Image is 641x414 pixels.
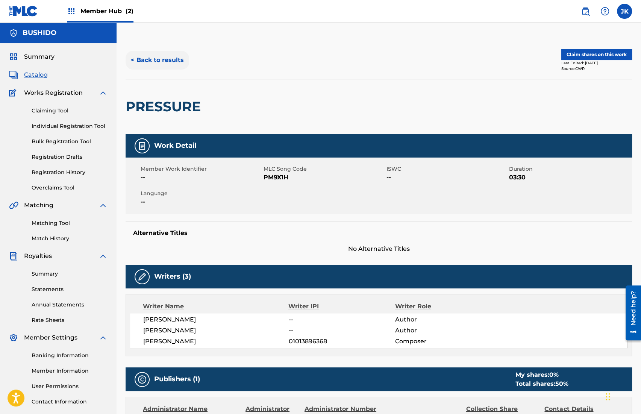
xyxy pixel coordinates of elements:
[143,302,288,311] div: Writer Name
[98,252,108,261] img: expand
[24,333,77,342] span: Member Settings
[23,29,56,37] h5: BUSHIDO
[549,371,559,378] span: 0 %
[126,51,189,70] button: < Back to results
[32,382,108,390] a: User Permissions
[9,29,18,38] img: Accounts
[32,107,108,115] a: Claiming Tool
[9,333,18,342] img: Member Settings
[154,272,191,281] h5: Writers (3)
[386,173,508,182] span: --
[141,197,262,206] span: --
[67,7,76,16] img: Top Rightsholders
[126,98,205,115] h2: PRESSURE
[126,8,133,15] span: (2)
[581,7,590,16] img: search
[555,380,568,387] span: 50 %
[32,316,108,324] a: Rate Sheets
[9,70,48,79] a: CatalogCatalog
[24,252,52,261] span: Royalties
[143,326,288,335] span: [PERSON_NAME]
[9,88,19,97] img: Works Registration
[9,52,18,61] img: Summary
[32,270,108,278] a: Summary
[80,7,133,15] span: Member Hub
[141,173,262,182] span: --
[98,333,108,342] img: expand
[395,326,492,335] span: Author
[515,379,568,388] div: Total shares:
[24,70,48,79] span: Catalog
[288,315,395,324] span: --
[32,352,108,359] a: Banking Information
[126,244,632,253] span: No Alternative Titles
[143,337,288,346] span: [PERSON_NAME]
[32,367,108,375] a: Member Information
[264,173,385,182] span: PM9X1H
[515,370,568,379] div: My shares:
[32,138,108,146] a: Bulk Registration Tool
[9,52,55,61] a: SummarySummary
[24,201,53,210] span: Matching
[509,173,630,182] span: 03:30
[600,7,609,16] img: help
[32,301,108,309] a: Annual Statements
[395,302,492,311] div: Writer Role
[32,184,108,192] a: Overclaims Tool
[143,315,288,324] span: [PERSON_NAME]
[9,252,18,261] img: Royalties
[32,398,108,406] a: Contact Information
[395,315,492,324] span: Author
[9,201,18,210] img: Matching
[138,272,147,281] img: Writers
[386,165,508,173] span: ISWC
[138,141,147,150] img: Work Detail
[597,4,612,19] div: Help
[32,122,108,130] a: Individual Registration Tool
[141,165,262,173] span: Member Work Identifier
[32,153,108,161] a: Registration Drafts
[9,70,18,79] img: Catalog
[620,282,641,343] iframe: Resource Center
[154,375,200,384] h5: Publishers (1)
[395,337,492,346] span: Composer
[264,165,385,173] span: MLC Song Code
[98,201,108,210] img: expand
[141,190,262,197] span: Language
[24,88,83,97] span: Works Registration
[617,4,632,19] div: User Menu
[154,141,196,150] h5: Work Detail
[288,302,395,311] div: Writer IPI
[32,235,108,243] a: Match History
[138,375,147,384] img: Publishers
[288,337,395,346] span: 01013896368
[9,6,38,17] img: MLC Logo
[561,66,632,71] div: Source: CWR
[561,49,632,60] button: Claim shares on this work
[578,4,593,19] a: Public Search
[288,326,395,335] span: --
[133,229,624,237] h5: Alternative Titles
[32,168,108,176] a: Registration History
[24,52,55,61] span: Summary
[98,88,108,97] img: expand
[561,60,632,66] div: Last Edited: [DATE]
[606,385,610,408] div: Drag
[32,219,108,227] a: Matching Tool
[603,378,641,414] iframe: Chat Widget
[509,165,630,173] span: Duration
[32,285,108,293] a: Statements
